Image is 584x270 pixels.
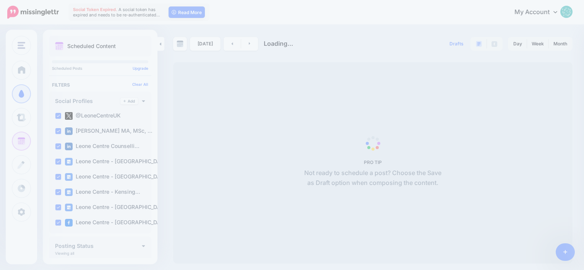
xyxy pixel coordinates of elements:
[65,127,152,135] label: [PERSON_NAME] MA, MSc, …
[55,243,142,249] h4: Posting Status
[52,66,148,70] p: Scheduled Posts
[177,40,183,47] img: calendar-grey-darker.png
[527,38,548,50] a: Week
[65,204,73,211] img: google_business-square.png
[264,40,293,47] span: Loading...
[132,82,148,87] a: Clear All
[169,6,205,18] a: Read More
[190,37,221,51] a: [DATE]
[73,7,160,18] span: A social token has expired and needs to be re-authenticated…
[65,127,73,135] img: linkedin-square.png
[65,143,73,150] img: linkedin-square.png
[55,251,74,256] p: Viewing all
[507,3,573,22] a: My Account
[449,42,464,46] span: Drafts
[65,112,121,120] label: @LeoneCentreUK
[301,168,444,188] p: Not ready to schedule a post? Choose the Save as Draft option when composing the content.
[133,66,148,71] a: Upgrade
[65,173,73,181] img: google_business-square.png
[7,6,59,19] img: Missinglettr
[73,7,117,12] span: Social Token Expired.
[65,188,73,196] img: google_business-square.png
[65,158,73,166] img: google_business-square.png
[67,43,116,49] p: Scheduled Content
[120,98,138,104] a: Add
[65,219,174,227] label: Leone Centre - [GEOGRAPHIC_DATA]…
[65,219,73,227] img: facebook-square.png
[65,204,174,211] label: Leone Centre - [GEOGRAPHIC_DATA]…
[301,159,444,165] h5: PRO TIP
[492,41,497,47] img: facebook-grey-square.png
[476,41,482,47] img: paragraph-boxed.png
[18,42,25,49] img: menu.png
[65,158,175,166] label: Leone Centre - [GEOGRAPHIC_DATA] …
[65,173,174,181] label: Leone Centre - [GEOGRAPHIC_DATA]…
[55,98,120,104] h4: Social Profiles
[65,143,140,150] label: Leone Centre Counselli…
[509,38,527,50] a: Day
[52,82,148,88] h4: Filters
[65,188,140,196] label: Leone Centre - Kensing…
[55,42,63,50] img: calendar.png
[65,112,73,120] img: twitter-square.png
[549,38,572,50] a: Month
[445,37,468,51] a: Drafts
